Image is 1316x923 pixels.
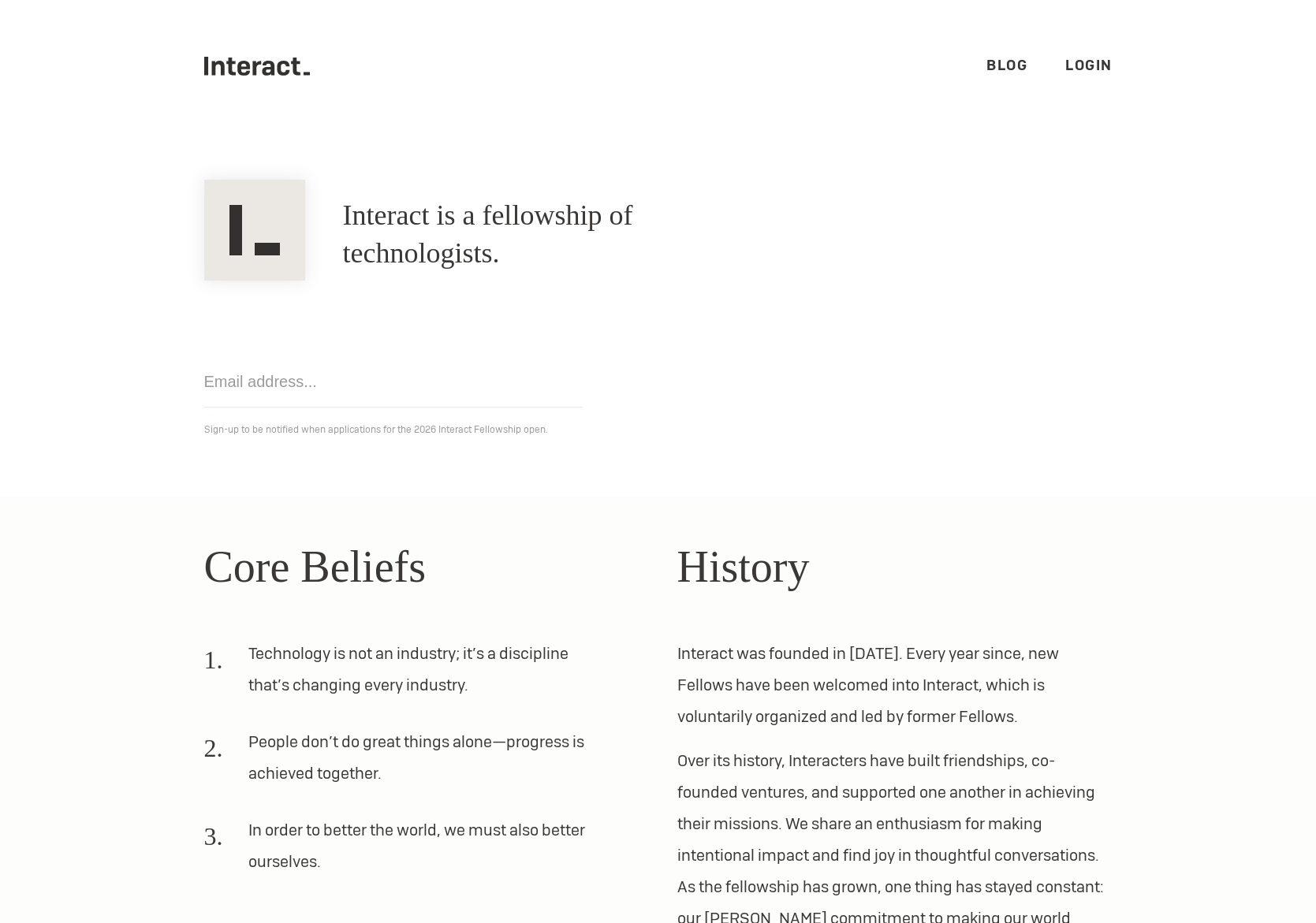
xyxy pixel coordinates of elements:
[204,420,1113,439] p: Sign-up to be notified when applications for the 2026 Interact Fellowship open.
[204,814,602,890] li: In order to better the world, we must also better ourselves.
[204,726,602,802] li: People don’t do great things alone—progress is achieved together.
[204,356,583,408] input: Email address...
[677,638,1113,732] p: Interact was founded in [DATE]. Every year since, new Fellows have been welcomed into Interact, w...
[204,638,602,713] li: Technology is not an industry; it’s a discipline that’s changing every industry.
[204,534,639,600] h2: Core Beliefs
[343,197,769,273] h1: Interact is a fellowship of technologists.
[1065,56,1113,74] a: Login
[204,180,305,281] img: Interact Logo
[677,534,1113,600] h2: History
[986,56,1027,74] a: Blog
